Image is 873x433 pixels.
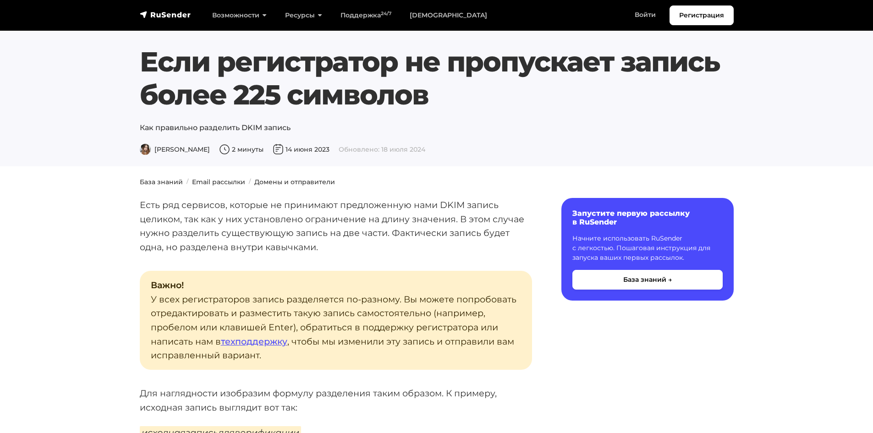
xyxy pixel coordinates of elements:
[140,271,532,370] p: У всех регистраторов запись разделяется по-разному. Вы можете попробовать отредактировать и разме...
[140,178,183,186] a: База знаний
[331,6,401,25] a: Поддержка24/7
[140,45,734,111] h1: Если регистратор не пропускает запись более 225 символов
[219,144,230,155] img: Время чтения
[221,336,287,347] a: техподдержку
[670,5,734,25] a: Регистрация
[140,145,210,153] span: [PERSON_NAME]
[192,178,245,186] a: Email рассылки
[401,6,496,25] a: [DEMOGRAPHIC_DATA]
[572,234,723,263] p: Начните использовать RuSender с легкостью. Пошаговая инструкция для запуска ваших первых рассылок.
[572,270,723,290] button: База знаний →
[381,11,391,16] sup: 24/7
[572,209,723,226] h6: Запустите первую рассылку в RuSender
[561,198,734,301] a: Запустите первую рассылку в RuSender Начните использовать RuSender с легкостью. Пошаговая инструк...
[276,6,331,25] a: Ресурсы
[140,386,532,414] p: Для наглядности изобразим формулу разделения таким образом. К примеру, исходная запись выглядит в...
[339,145,425,153] span: Обновлено: 18 июля 2024
[219,145,264,153] span: 2 минуты
[140,122,734,133] p: Как правильно разделить DKIM запись
[151,280,184,290] strong: Важно!
[254,178,335,186] a: Домены и отправители
[203,6,276,25] a: Возможности
[273,145,329,153] span: 14 июня 2023
[140,198,532,254] p: Есть ряд сервисов, которые не принимают предложенную нами DKIM запись целиком, так как у них уста...
[134,177,739,187] nav: breadcrumb
[273,144,284,155] img: Дата публикации
[140,10,191,19] img: RuSender
[626,5,665,24] a: Войти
